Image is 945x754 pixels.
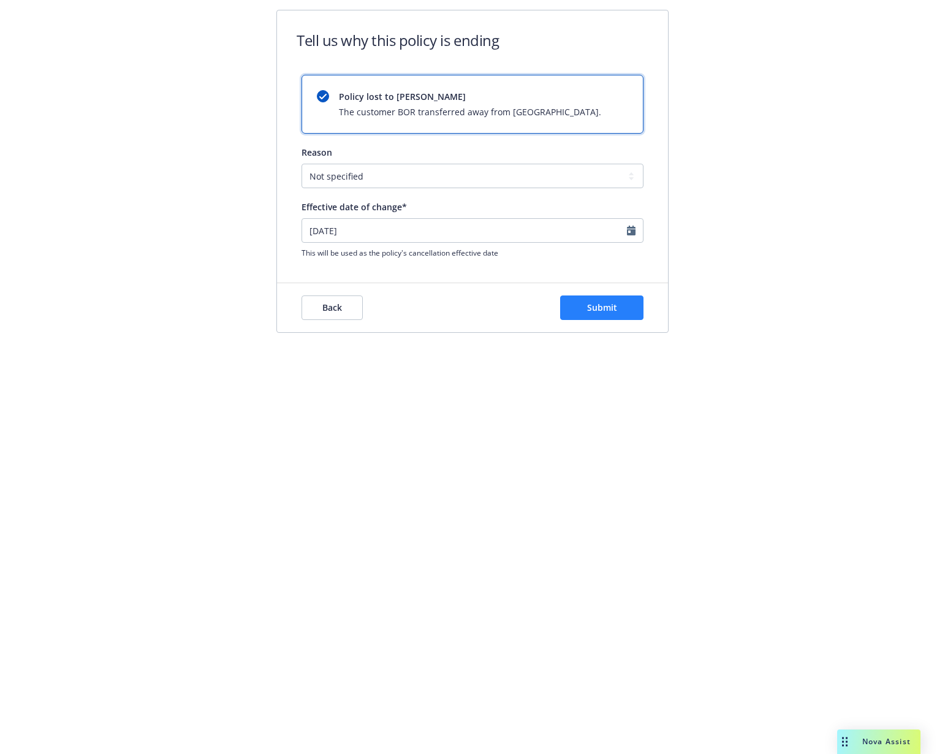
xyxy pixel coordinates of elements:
[837,729,920,754] button: Nova Assist
[302,295,363,320] button: Back
[302,248,643,258] span: This will be used as the policy's cancellation effective date
[339,90,601,103] span: Policy lost to [PERSON_NAME]
[837,729,852,754] div: Drag to move
[560,295,643,320] button: Submit
[322,302,342,313] span: Back
[302,201,407,213] span: Effective date of change*
[339,105,601,118] span: The customer BOR transferred away from [GEOGRAPHIC_DATA].
[297,30,499,50] h1: Tell us why this policy is ending
[862,736,911,747] span: Nova Assist
[302,147,332,158] span: Reason
[587,302,617,313] span: Submit
[302,218,643,243] input: YYYY-MM-DD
